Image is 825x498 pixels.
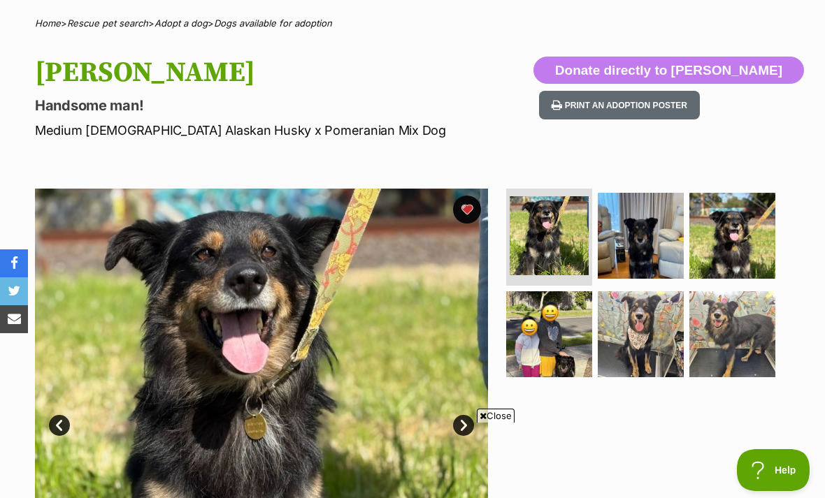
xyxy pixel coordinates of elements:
[533,57,804,85] button: Donate directly to [PERSON_NAME]
[49,415,70,436] a: Prev
[598,193,684,279] img: Photo of Bixby
[737,449,811,491] iframe: Help Scout Beacon - Open
[35,17,61,29] a: Home
[598,291,684,377] img: Photo of Bixby
[453,415,474,436] a: Next
[477,409,515,423] span: Close
[689,291,775,377] img: Photo of Bixby
[35,121,505,140] p: Medium [DEMOGRAPHIC_DATA] Alaskan Husky x Pomeranian Mix Dog
[67,17,148,29] a: Rescue pet search
[214,17,332,29] a: Dogs available for adoption
[510,196,589,275] img: Photo of Bixby
[689,193,775,279] img: Photo of Bixby
[506,291,592,377] img: Photo of Bixby
[155,17,208,29] a: Adopt a dog
[453,196,481,224] button: favourite
[35,96,505,115] p: Handsome man!
[35,57,505,89] h1: [PERSON_NAME]
[158,428,667,491] iframe: Advertisement
[539,91,700,119] button: Print an adoption poster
